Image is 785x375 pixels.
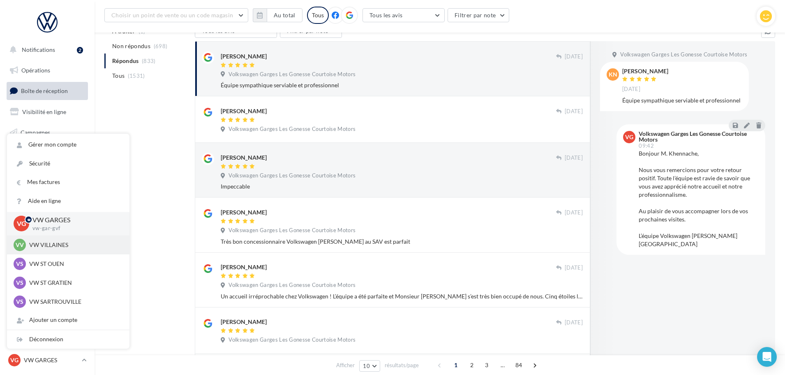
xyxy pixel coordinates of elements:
div: [PERSON_NAME] [221,318,267,326]
button: Au total [253,8,302,22]
a: Aide en ligne [7,192,129,210]
p: VW VILLAINES [29,241,120,249]
a: PLV et print personnalisable [5,205,90,230]
div: [PERSON_NAME] [221,263,267,271]
button: Tous les avis [362,8,445,22]
div: [PERSON_NAME] [622,68,668,74]
p: VW SARTROUVILLE [29,298,120,306]
div: [PERSON_NAME] [221,154,267,162]
span: KN [609,70,617,79]
span: Afficher [336,361,355,369]
div: Un accueil irréprochable chez Volkswagen ! L’équipe a été parfaite et Monsieur [PERSON_NAME] s’es... [221,292,583,300]
span: Volkswagen Garges Les Gonesse Courtoise Motors [229,172,356,179]
div: Équipe sympathique serviable et professionnel [622,96,742,105]
a: Campagnes [5,124,90,141]
div: [PERSON_NAME] [221,52,267,61]
span: Opérations [21,67,50,74]
span: VS [16,298,23,306]
span: Campagnes [21,128,50,135]
div: Déconnexion [7,330,129,349]
span: Volkswagen Garges Les Gonesse Courtoise Motors [620,51,747,58]
a: Gérer mon compte [7,135,129,154]
span: [DATE] [565,154,583,162]
div: 2 [77,47,83,54]
p: VW GARGES [24,356,78,364]
span: Notifications [22,46,55,53]
button: Notifications 2 [5,41,86,58]
span: (698) [154,43,168,49]
span: [DATE] [565,264,583,272]
span: Volkswagen Garges Les Gonesse Courtoise Motors [229,227,356,234]
span: VS [16,279,23,287]
div: Ajouter un compte [7,311,129,329]
div: Très bon concessionnaire Volkswagen [PERSON_NAME] au SAV est parfait [221,238,583,246]
span: 09:42 [639,143,654,149]
span: Non répondus [112,42,150,50]
a: Médiathèque [5,165,90,182]
a: Sécurité [7,154,129,173]
button: Choisir un point de vente ou un code magasin [104,8,248,22]
span: Boîte de réception [21,87,68,94]
p: VW ST OUEN [29,260,120,268]
div: Open Intercom Messenger [757,347,777,367]
p: VW ST GRATIEN [29,279,120,287]
div: Équipe sympathique serviable et professionnel [221,81,583,89]
span: [DATE] [565,319,583,326]
span: ... [496,359,509,372]
a: Mes factures [7,173,129,191]
span: Volkswagen Garges Les Gonesse Courtoise Motors [229,71,356,78]
div: Bonjour M. Khennache, Nous vous remercions pour votre retour positif. Toute l’équipe est ravie de... [639,149,759,248]
span: [DATE] [565,53,583,61]
span: Volkswagen Garges Les Gonesse Courtoise Motors [229,282,356,289]
span: [DATE] [622,86,640,93]
button: Filtrer par note [448,8,510,22]
a: Opérations [5,62,90,79]
div: Impeccable [221,182,583,191]
a: Boîte de réception [5,82,90,100]
span: Volkswagen Garges Les Gonesse Courtoise Motors [229,336,356,344]
span: VV [16,241,24,249]
span: VG [625,133,633,141]
span: Visibilité en ligne [22,108,66,115]
span: Choisir un point de vente ou un code magasin [111,12,233,19]
a: Visibilité en ligne [5,103,90,121]
div: [PERSON_NAME] [221,107,267,115]
p: vw-gar-gvf [32,225,116,232]
span: VG [10,356,18,364]
span: Tous [112,72,125,80]
a: Contacts [5,144,90,161]
span: 2 [465,359,478,372]
button: 10 [359,360,380,372]
span: [DATE] [565,209,583,217]
a: Campagnes DataOnDemand [5,233,90,257]
a: VG VW GARGES [7,352,88,368]
span: résultats/page [385,361,419,369]
span: 3 [480,359,493,372]
span: 1 [449,359,462,372]
button: Au total [267,8,302,22]
span: 10 [363,363,370,369]
span: [DATE] [565,108,583,115]
div: Tous [307,7,329,24]
span: VG [17,219,26,228]
span: (1531) [128,72,145,79]
div: [PERSON_NAME] [221,208,267,217]
span: 84 [512,359,526,372]
span: VS [16,260,23,268]
span: Volkswagen Garges Les Gonesse Courtoise Motors [229,126,356,133]
div: Volkswagen Garges Les Gonesse Courtoise Motors [639,131,757,142]
span: Tous les avis [369,12,403,19]
a: Calendrier [5,185,90,203]
p: VW GARGES [32,215,116,225]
